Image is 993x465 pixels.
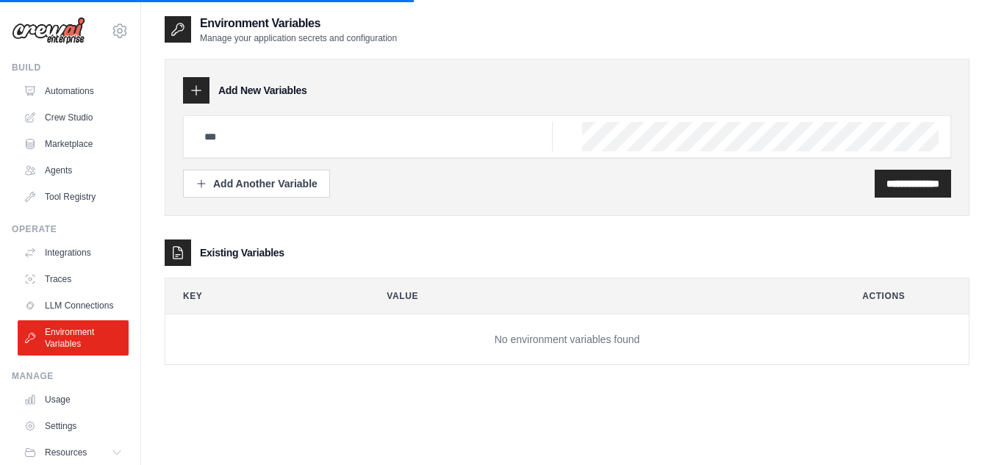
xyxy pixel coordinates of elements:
[18,132,129,156] a: Marketplace
[165,314,969,365] td: No environment variables found
[18,185,129,209] a: Tool Registry
[12,17,85,45] img: Logo
[369,278,833,314] th: Value
[12,62,129,73] div: Build
[12,223,129,235] div: Operate
[200,15,397,32] h2: Environment Variables
[45,447,87,458] span: Resources
[18,106,129,129] a: Crew Studio
[18,388,129,411] a: Usage
[12,370,129,382] div: Manage
[200,245,284,260] h3: Existing Variables
[18,441,129,464] button: Resources
[165,278,357,314] th: Key
[18,414,129,438] a: Settings
[218,83,307,98] h3: Add New Variables
[18,267,129,291] a: Traces
[845,278,969,314] th: Actions
[18,79,129,103] a: Automations
[183,170,330,198] button: Add Another Variable
[200,32,397,44] p: Manage your application secrets and configuration
[18,159,129,182] a: Agents
[18,320,129,356] a: Environment Variables
[196,176,318,191] div: Add Another Variable
[18,294,129,317] a: LLM Connections
[18,241,129,264] a: Integrations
